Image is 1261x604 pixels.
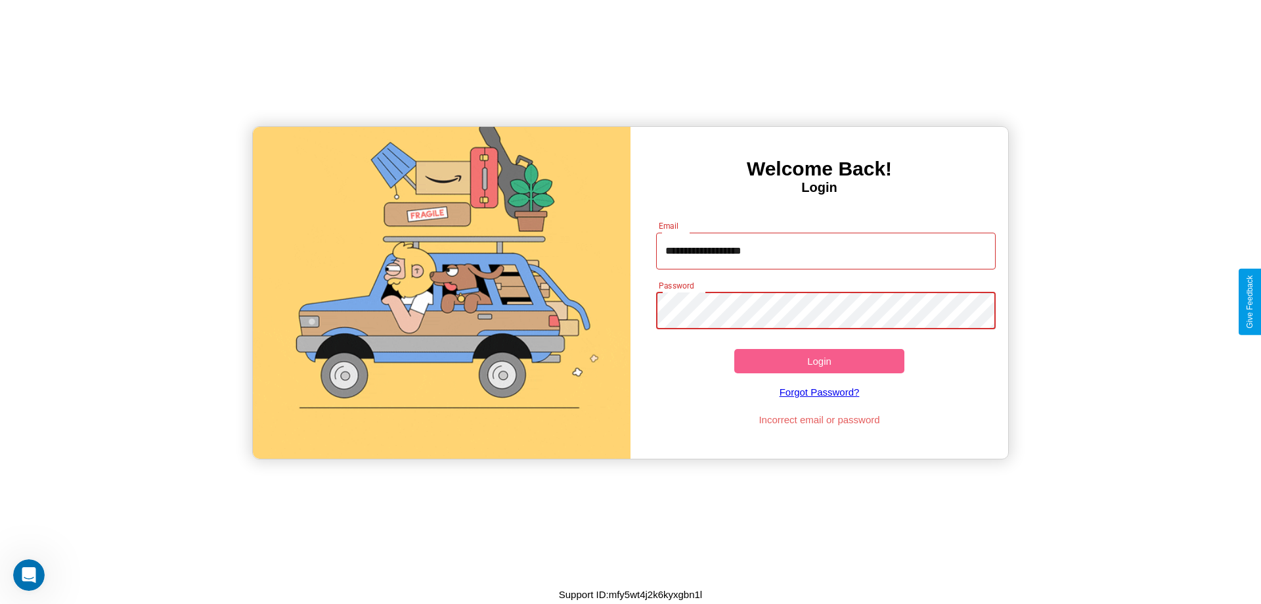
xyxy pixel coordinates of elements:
img: gif [253,127,630,459]
button: Login [734,349,904,373]
a: Forgot Password? [650,373,990,411]
p: Support ID: mfy5wt4j2k6kyxgbn1l [559,586,702,603]
h3: Welcome Back! [630,158,1008,180]
h4: Login [630,180,1008,195]
label: Password [659,280,694,291]
label: Email [659,220,679,231]
iframe: Intercom live chat [13,559,45,591]
div: Give Feedback [1245,275,1254,329]
p: Incorrect email or password [650,411,990,429]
